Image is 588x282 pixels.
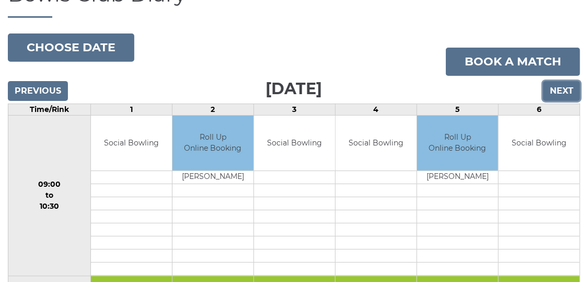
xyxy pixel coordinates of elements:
td: Social Bowling [91,116,172,171]
td: 2 [172,104,253,116]
a: Book a match [446,48,580,76]
td: Social Bowling [499,116,580,171]
td: 3 [253,104,335,116]
td: Roll Up Online Booking [172,116,253,171]
input: Next [543,81,580,101]
td: 6 [498,104,580,116]
td: 1 [90,104,172,116]
td: 4 [335,104,417,116]
td: 5 [417,104,498,116]
button: Choose date [8,33,134,62]
td: Roll Up Online Booking [417,116,498,171]
td: [PERSON_NAME] [172,171,253,184]
td: Social Bowling [336,116,417,171]
td: 09:00 to 10:30 [8,116,91,276]
input: Previous [8,81,68,101]
td: Social Bowling [254,116,335,171]
td: Time/Rink [8,104,91,116]
td: [PERSON_NAME] [417,171,498,184]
